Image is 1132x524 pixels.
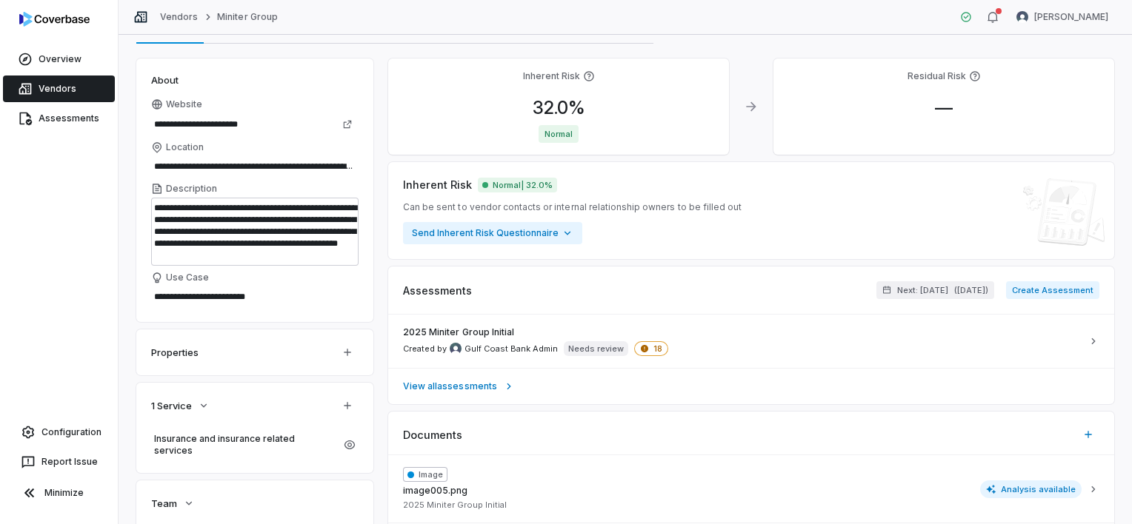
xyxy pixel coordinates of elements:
[908,70,966,82] h4: Residual Risk
[634,341,668,356] span: 18
[403,177,472,192] span: Inherent Risk
[151,286,359,307] textarea: Use Case
[166,272,209,283] span: Use Case
[151,198,359,266] textarea: Description
[3,75,115,102] a: Vendors
[3,46,115,73] a: Overview
[6,478,112,508] button: Minimize
[403,201,742,213] span: Can be sent to vendor contacts or internal relationship owners to be filled out
[1016,11,1028,23] img: Shannon LeBlanc avatar
[166,141,204,153] span: Location
[923,97,965,118] span: —
[876,281,994,299] button: Next: [DATE]([DATE])
[897,285,948,296] span: Next: [DATE]
[1006,281,1099,299] button: Create Assessment
[1008,6,1117,28] button: Shannon LeBlanc avatar[PERSON_NAME]
[523,70,580,82] h4: Inherent Risk
[450,343,462,355] img: Gulf Coast Bank Admin avatar
[151,114,333,135] input: Website
[388,368,1114,404] a: View allassessments
[147,390,214,421] button: 1 Service
[151,156,359,177] input: Location
[403,222,582,244] button: Send Inherent Risk Questionnaire
[1034,11,1108,23] span: [PERSON_NAME]
[151,399,192,412] span: 1 Service
[403,343,558,355] span: Created by
[568,343,624,355] p: Needs review
[154,433,335,457] span: Insurance and insurance related services
[403,326,514,338] span: 2025 Miniter Group Initial
[465,343,558,355] span: Gulf Coast Bank Admin
[403,427,462,443] span: Documents
[166,183,217,195] span: Description
[151,73,179,87] span: About
[403,467,447,482] span: Image
[3,105,115,132] a: Assessments
[478,178,557,192] span: Normal | 32.0%
[403,283,472,298] span: Assessments
[217,11,278,23] a: Miniter Group
[954,285,988,296] span: ( [DATE] )
[151,497,177,510] span: Team
[166,98,202,110] span: Website
[403,500,507,511] span: 2025 Miniter Group Initial
[6,449,112,475] button: Report Issue
[539,125,579,143] span: Normal
[388,315,1114,368] a: 2025 Miniter Group InitialCreated by Gulf Coast Bank Admin avatarGulf Coast Bank AdminNeeds review18
[147,488,199,519] button: Team
[403,380,497,392] span: View all assessments
[521,97,597,118] span: 32.0 %
[980,480,1082,498] span: Analysis available
[160,11,198,23] a: Vendors
[388,455,1114,523] button: Imageimage005.png2025 Miniter Group InitialAnalysis available
[151,429,338,461] a: Insurance and insurance related services
[19,12,90,27] img: logo-D7KZi-bG.svg
[403,485,467,497] span: image005.png
[6,419,112,446] a: Configuration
